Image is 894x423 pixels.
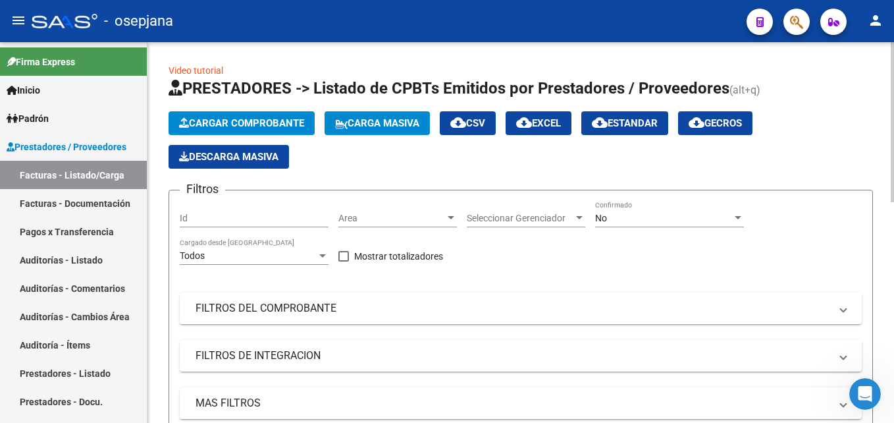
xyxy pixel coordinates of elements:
span: Carga Masiva [335,117,419,129]
span: Area [338,213,445,224]
button: CSV [440,111,496,135]
span: Prestadores / Proveedores [7,140,126,154]
span: Todos [180,250,205,261]
button: Descarga Masiva [169,145,289,169]
mat-icon: cloud_download [516,115,532,130]
span: EXCEL [516,117,561,129]
mat-icon: person [868,13,883,28]
span: No [595,213,607,223]
app-download-masive: Descarga masiva de comprobantes (adjuntos) [169,145,289,169]
span: Inicio [7,83,40,98]
span: PRESTADORES -> Listado de CPBTs Emitidos por Prestadores / Proveedores [169,79,729,98]
mat-icon: cloud_download [450,115,466,130]
span: Descarga Masiva [179,151,278,163]
h3: Filtros [180,180,225,198]
mat-panel-title: MAS FILTROS [196,396,830,410]
span: (alt+q) [729,84,760,96]
span: Padrón [7,111,49,126]
button: Gecros [678,111,752,135]
mat-icon: cloud_download [592,115,608,130]
mat-expansion-panel-header: MAS FILTROS [180,387,862,419]
span: - osepjana [104,7,173,36]
button: Cargar Comprobante [169,111,315,135]
span: Gecros [689,117,742,129]
mat-icon: menu [11,13,26,28]
span: Seleccionar Gerenciador [467,213,573,224]
mat-panel-title: FILTROS DE INTEGRACION [196,349,830,363]
mat-expansion-panel-header: FILTROS DEL COMPROBANTE [180,293,862,324]
mat-expansion-panel-header: FILTROS DE INTEGRACION [180,340,862,372]
a: Video tutorial [169,65,223,76]
span: Mostrar totalizadores [354,248,443,264]
button: EXCEL [506,111,571,135]
mat-panel-title: FILTROS DEL COMPROBANTE [196,301,830,316]
button: Estandar [581,111,668,135]
span: CSV [450,117,485,129]
span: Firma Express [7,55,75,69]
button: Carga Masiva [325,111,430,135]
span: Estandar [592,117,658,129]
iframe: Intercom live chat [849,378,881,410]
span: Cargar Comprobante [179,117,304,129]
mat-icon: cloud_download [689,115,704,130]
